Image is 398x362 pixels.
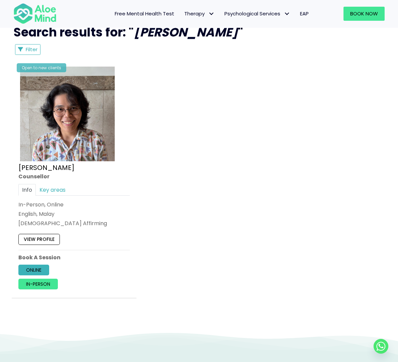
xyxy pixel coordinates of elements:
[295,7,314,21] a: EAP
[18,219,130,227] div: [DEMOGRAPHIC_DATA] Affirming
[17,63,66,72] div: Open to new clients
[110,7,179,21] a: Free Mental Health Test
[63,7,314,21] nav: Menu
[18,265,49,275] a: Online
[179,7,219,21] a: TherapyTherapy: submenu
[219,7,295,21] a: Psychological ServicesPsychological Services: submenu
[206,9,216,18] span: Therapy: submenu
[134,24,238,41] em: [PERSON_NAME]
[18,254,130,261] p: Book A Session
[13,24,385,41] h2: Search results for: " "
[343,7,385,21] a: Book Now
[36,184,69,196] a: Key areas
[18,201,130,208] div: In-Person, Online
[18,234,60,245] a: View profile
[224,10,290,17] span: Psychological Services
[18,210,130,218] p: English, Malay
[26,46,37,53] span: Filter
[374,339,388,354] a: Whatsapp
[18,279,58,289] a: In-person
[15,44,40,55] button: Filter Listings
[350,10,378,17] span: Book Now
[20,67,115,161] img: zafeera counsellor
[13,3,57,24] img: Aloe mind Logo
[115,10,174,17] span: Free Mental Health Test
[18,173,130,180] div: Counsellor
[300,10,309,17] span: EAP
[18,163,75,172] a: [PERSON_NAME]
[184,10,214,17] span: Therapy
[18,184,36,196] a: Info
[282,9,292,18] span: Psychological Services: submenu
